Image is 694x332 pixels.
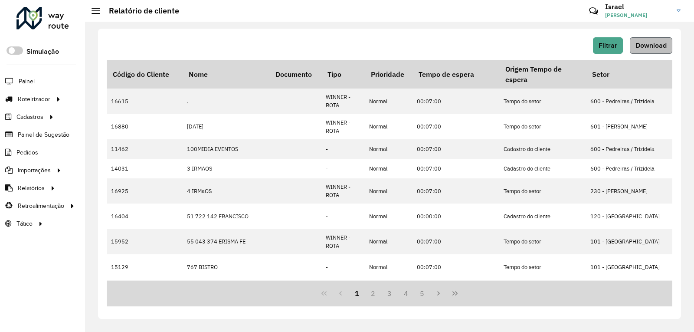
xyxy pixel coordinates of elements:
td: Normal [365,139,412,159]
th: Tempo de espera [412,60,499,89]
td: 15408 [107,280,183,305]
td: 230 - [PERSON_NAME] [586,178,673,204]
td: Normal [365,280,412,305]
label: Simulação [26,46,59,57]
td: 16925 [107,178,183,204]
td: - [321,139,365,159]
td: - [321,204,365,229]
span: Filtrar [599,42,617,49]
td: 120 - [GEOGRAPHIC_DATA] [586,204,673,229]
td: 51 722 142 FRANCISCO [183,204,269,229]
td: Tempo do setor [499,89,586,114]
button: Filtrar [593,37,623,54]
span: Cadastros [16,112,43,122]
span: Roteirizador [18,95,50,104]
td: 00:00:00 [412,204,499,229]
td: Tempo do setor [499,280,586,305]
span: Painel [19,77,35,86]
td: [DATE] [183,114,269,139]
span: Painel de Sugestão [18,130,69,139]
span: Retroalimentação [18,201,64,210]
span: Pedidos [16,148,38,157]
th: Tipo [321,60,365,89]
td: - [321,254,365,279]
a: Contato Rápido [584,2,603,20]
td: 00:07:00 [412,280,499,305]
button: 1 [349,285,365,302]
h3: Israel [605,3,670,11]
td: 00:07:00 [412,159,499,178]
td: 00:07:00 [412,178,499,204]
span: [PERSON_NAME] [605,11,670,19]
th: Código do Cliente [107,60,183,89]
span: Importações [18,166,51,175]
td: Normal [365,178,412,204]
td: Tempo do setor [499,254,586,279]
td: 00:07:00 [412,139,499,159]
th: Prioridade [365,60,412,89]
button: Next Page [430,285,447,302]
th: Documento [269,60,321,89]
td: 600 - Pedreiras / Trizidela [586,159,673,178]
td: - [321,159,365,178]
td: Tempo do setor [499,114,586,139]
td: Tempo do setor [499,229,586,254]
td: 00:07:00 [412,254,499,279]
td: 101 - [GEOGRAPHIC_DATA] [586,229,673,254]
td: Normal [365,254,412,279]
td: WINNER - ROTA [321,280,365,305]
td: 101 - [GEOGRAPHIC_DATA] [586,254,673,279]
td: Cadastro do cliente [499,159,586,178]
td: A.H ESTACaO LANCHES [183,280,269,305]
td: WINNER - ROTA [321,89,365,114]
td: 16404 [107,204,183,229]
button: 5 [414,285,431,302]
span: Download [635,42,667,49]
th: Setor [586,60,673,89]
td: 14031 [107,159,183,178]
td: . [183,89,269,114]
td: 3 IRMAOS [183,159,269,178]
td: WINNER - ROTA [321,114,365,139]
td: Cadastro do cliente [499,139,586,159]
td: Cadastro do cliente [499,204,586,229]
td: 601 - [PERSON_NAME] [586,114,673,139]
td: 00:07:00 [412,89,499,114]
td: 102 - Bacabal Frio Bom [586,280,673,305]
td: 15952 [107,229,183,254]
button: Download [630,37,672,54]
button: 2 [365,285,381,302]
button: 4 [398,285,414,302]
td: 00:07:00 [412,114,499,139]
td: Normal [365,89,412,114]
div: Críticas? Dúvidas? Elogios? Sugestões? Entre em contato conosco! [485,3,576,26]
td: 55 043 374 ERISMA FE [183,229,269,254]
span: Relatórios [18,184,45,193]
td: WINNER - ROTA [321,178,365,204]
td: 16880 [107,114,183,139]
td: 767 BISTRO [183,254,269,279]
td: 100MIDIA EVENTOS [183,139,269,159]
td: 11462 [107,139,183,159]
td: Normal [365,229,412,254]
td: 16615 [107,89,183,114]
span: Tático [16,219,33,228]
td: 600 - Pedreiras / Trizidela [586,89,673,114]
td: 600 - Pedreiras / Trizidela [586,139,673,159]
td: Normal [365,204,412,229]
th: Origem Tempo de espera [499,60,586,89]
td: Normal [365,159,412,178]
td: 00:07:00 [412,229,499,254]
button: Last Page [447,285,463,302]
td: Tempo do setor [499,178,586,204]
td: WINNER - ROTA [321,229,365,254]
th: Nome [183,60,269,89]
button: 3 [381,285,398,302]
td: Normal [365,114,412,139]
td: 15129 [107,254,183,279]
td: 4 IRMaOS [183,178,269,204]
h2: Relatório de cliente [100,6,179,16]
